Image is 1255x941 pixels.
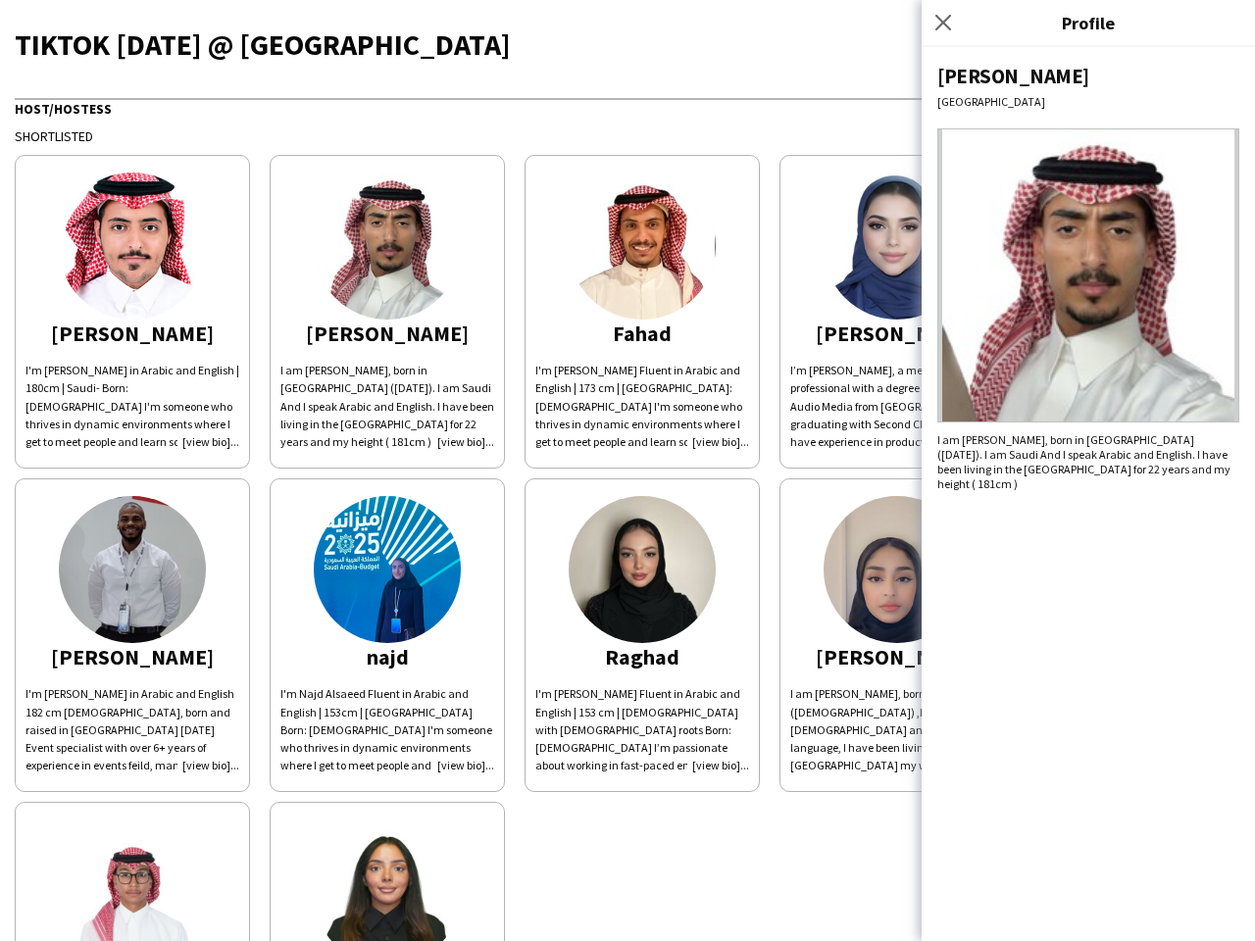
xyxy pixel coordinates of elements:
[790,648,1004,666] div: [PERSON_NAME]
[15,98,1240,118] div: Host/Hostess
[25,648,239,666] div: [PERSON_NAME]
[535,685,749,774] div: I'm [PERSON_NAME] Fluent in Arabic and English | 153 cm | [DEMOGRAPHIC_DATA] with [DEMOGRAPHIC_DA...
[790,362,1004,451] div: I’m [PERSON_NAME], a media and events professional with a degree in Visual and Audio Media from [...
[15,29,1240,59] div: TIKTOK [DATE] @ [GEOGRAPHIC_DATA]
[280,324,494,342] div: [PERSON_NAME]
[790,324,1004,342] div: [PERSON_NAME]
[59,496,206,643] img: thumb-6888ae0939b58.jpg
[535,362,749,451] div: I'm [PERSON_NAME] Fluent in Arabic and English | 173 cm | [GEOGRAPHIC_DATA]: [DEMOGRAPHIC_DATA] I...
[314,496,461,643] img: thumb-2b3b45e7-56f7-4c56-995a-20a80ce47680.jpg
[314,173,461,320] img: thumb-67309c33a9f9c.jpeg
[15,127,1240,145] div: Shortlisted
[922,10,1255,35] h3: Profile
[937,432,1239,491] div: I am [PERSON_NAME], born in [GEOGRAPHIC_DATA] ([DATE]). I am Saudi And I speak Arabic and English...
[937,63,1239,89] div: [PERSON_NAME]
[59,173,206,320] img: thumb-661fd7788fdb4.jpg
[25,324,239,342] div: [PERSON_NAME]
[790,685,1004,774] div: I am [PERSON_NAME], born on ([DEMOGRAPHIC_DATA]) ,I am [DEMOGRAPHIC_DATA] and I speak English lan...
[569,173,716,320] img: thumb-661d66a5f0845.jpeg
[535,324,749,342] div: Fahad
[824,496,971,643] img: thumb-65ef5c59ed7f7.jpeg
[569,496,716,643] img: thumb-684788ecee290.jpeg
[25,362,239,451] div: I'm [PERSON_NAME] in Arabic and English | 180cm | Saudi- Born: [DEMOGRAPHIC_DATA] I'm someone who...
[280,362,494,451] div: I am [PERSON_NAME], born in [GEOGRAPHIC_DATA] ([DATE]). I am Saudi And I speak Arabic and English...
[824,173,971,320] img: thumb-6740e0975d61b.jpeg
[25,685,239,774] div: I'm [PERSON_NAME] in Arabic and English 182 cm [DEMOGRAPHIC_DATA], born and raised in [GEOGRAPHIC...
[937,128,1239,422] img: Crew avatar or photo
[280,685,494,774] div: I'm Najd Alsaeed Fluent in Arabic and English | 153cm | [GEOGRAPHIC_DATA] Born: [DEMOGRAPHIC_DATA...
[280,648,494,666] div: najd
[937,94,1239,109] div: [GEOGRAPHIC_DATA]
[535,648,749,666] div: Raghad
